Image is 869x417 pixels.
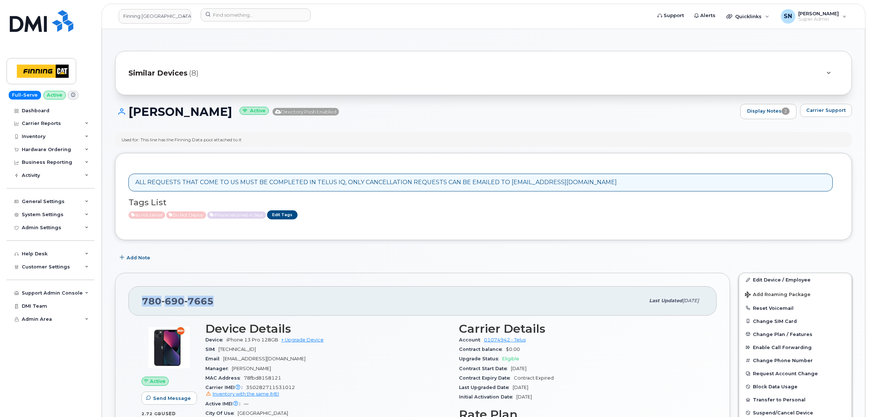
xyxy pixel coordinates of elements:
span: Suspend/Cancel Device [753,410,813,416]
a: + Upgrade Device [281,337,324,343]
span: Account [459,337,484,343]
span: $0.00 [506,347,520,352]
button: Add Roaming Package [739,287,852,301]
h3: Tags List [128,198,839,207]
span: Active [128,211,165,219]
h3: Device Details [205,322,450,335]
span: [DATE] [511,366,526,371]
span: Directory Push Enabled [272,108,339,116]
a: 01074942 - Telus [484,337,526,343]
span: Contract Expiry Date [459,375,514,381]
button: Carrier Support [800,104,852,117]
span: iPhone 13 Pro 128GB [226,337,278,343]
button: Change SIM Card [739,315,852,328]
button: Add Note [115,251,156,264]
button: Request Account Change [739,367,852,380]
span: Carrier Support [806,107,846,114]
span: SIM [205,347,218,352]
span: 2.72 GB [142,411,161,416]
span: Send Message [153,395,191,402]
span: Add Note [127,254,150,261]
button: Block Data Usage [739,380,852,393]
span: Initial Activation Date [459,394,516,400]
span: 690 [161,296,184,307]
button: Change Phone Number [739,354,852,367]
span: Inventory with the same IMEI [213,391,279,397]
span: [DATE] [513,385,528,390]
span: Active IMEI [205,401,244,406]
span: used [161,411,176,416]
a: Display Notes2 [740,104,796,119]
h3: Carrier Details [459,322,704,335]
span: — [244,401,249,406]
h1: [PERSON_NAME] [115,105,737,118]
span: Active [207,211,266,219]
span: Carrier IMEI [205,385,246,390]
span: Contract Start Date [459,366,511,371]
span: [TECHNICAL_ID] [218,347,256,352]
span: Email [205,356,223,361]
span: Device [205,337,226,343]
button: Send Message [142,392,197,405]
span: Enable Call Forwarding [753,345,812,350]
a: Edit Tags [267,210,298,219]
span: Eligible [502,356,519,361]
span: [PERSON_NAME] [232,366,271,371]
span: [EMAIL_ADDRESS][DOMAIN_NAME] [223,356,306,361]
button: Transfer to Personal [739,393,852,406]
button: Reset Voicemail [739,301,852,315]
span: Add Roaming Package [745,292,811,299]
img: image20231002-4137094-11xd9ch.jpeg [147,326,191,369]
span: 78fbd8158121 [244,375,281,381]
span: Active [166,211,206,219]
span: Similar Devices [128,68,188,78]
span: [GEOGRAPHIC_DATA] [238,410,288,416]
div: ALL REQUESTS THAT COME TO US MUST BE COMPLETED IN TELUS IQ, ONLY CANCELLATION REQUESTS CAN BE EMA... [135,178,617,187]
span: Contract Expired [514,375,554,381]
span: [DATE] [516,394,532,400]
span: 2 [782,108,790,115]
span: [DATE] [683,298,699,303]
span: Manager [205,366,232,371]
span: Contract balance [459,347,506,352]
small: Active [239,107,269,115]
span: (8) [189,68,198,78]
button: Change Plan / Features [739,328,852,341]
span: 7665 [184,296,214,307]
button: Enable Call Forwarding [739,341,852,354]
a: Edit Device / Employee [739,273,852,286]
a: Inventory with the same IMEI [205,391,279,397]
span: City Of Use [205,410,238,416]
span: Upgrade Status [459,356,502,361]
span: 780 [142,296,214,307]
span: MAC Address [205,375,244,381]
span: Change Plan / Features [753,331,812,337]
span: Last updated [649,298,683,303]
span: Active [150,378,165,385]
div: Used for: This line has the Finning Data pool attached to it [122,137,242,143]
span: Last Upgraded Date [459,385,513,390]
span: 350282711531012 [205,385,450,398]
